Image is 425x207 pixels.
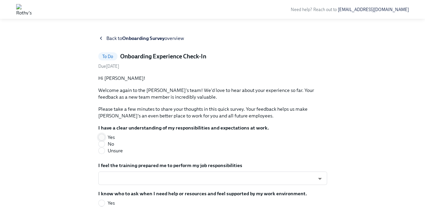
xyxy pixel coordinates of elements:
span: Yes [108,200,115,206]
span: Thursday, October 2nd 2025, 9:00 am [98,64,119,69]
p: Hi [PERSON_NAME]! [98,75,327,82]
span: To Do [98,54,117,59]
label: I feel the training prepared me to perform my job responsibilities [98,162,327,169]
a: [EMAIL_ADDRESS][DOMAIN_NAME] [338,7,409,12]
label: I know who to ask when I need help or resources and feel supported by my work environment. [98,190,307,197]
img: Rothy's [16,4,32,15]
span: No [108,141,114,147]
label: I have a clear understanding of my responsibilities and expectations at work. [98,124,269,131]
p: Please take a few minutes to share your thoughts in this quick survey. Your feedback helps us mak... [98,106,327,119]
span: Yes [108,134,115,141]
strong: Onboarding Survey [122,35,165,41]
span: Unsure [108,147,123,154]
p: Welcome again to the [PERSON_NAME]'s team! We'd love to hear about your experience so far. Your f... [98,87,327,100]
h5: Onboarding Experience Check-In [120,52,206,60]
span: Need help? Reach out to [291,7,409,12]
span: Back to overview [106,35,184,42]
div: ​ [98,171,327,185]
a: Back toOnboarding Surveyoverview [98,35,327,42]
